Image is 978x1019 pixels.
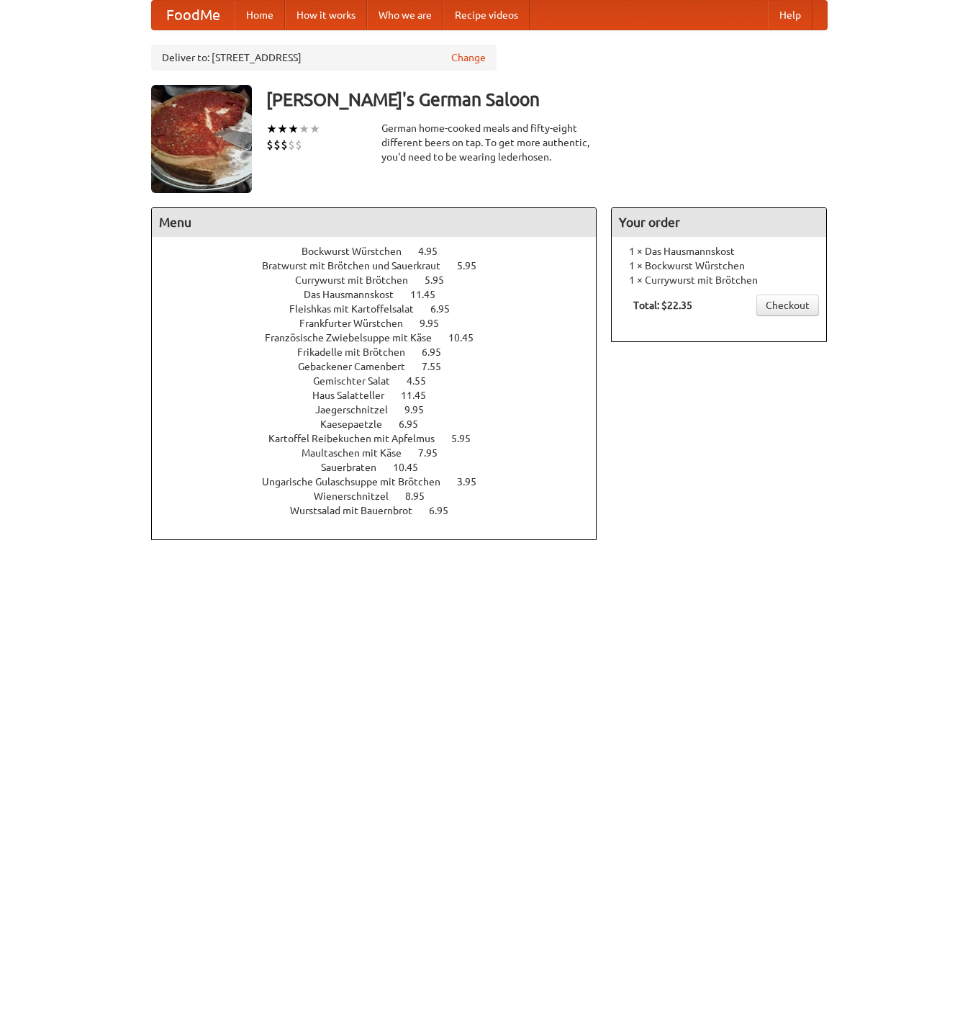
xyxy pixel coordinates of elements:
a: Wurstsalad mit Bauernbrot 6.95 [290,505,475,516]
span: 5.95 [457,260,491,271]
img: angular.jpg [151,85,252,193]
span: 9.95 [404,404,438,416]
a: Das Hausmannskost 11.45 [304,289,462,300]
span: 6.95 [422,346,456,358]
a: How it works [285,1,367,30]
a: Help [768,1,812,30]
li: 1 × Das Hausmannskost [619,244,819,259]
span: Französische Zwiebelsuppe mit Käse [265,332,446,344]
a: Haus Salatteller 11.45 [312,390,453,401]
span: 5.95 [451,433,485,444]
div: German home-cooked meals and fifty-eight different beers on tap. To get more authentic, you'd nee... [381,121,597,164]
li: $ [288,137,295,153]
a: Gebackener Camenbert 7.55 [298,361,468,372]
span: 7.55 [422,361,456,372]
span: Bratwurst mit Brötchen und Sauerkraut [262,260,455,271]
h4: Your order [612,208,826,237]
span: Bockwurst Würstchen [302,246,416,257]
a: FoodMe [152,1,235,30]
span: 5.95 [425,274,458,286]
span: Jaegerschnitzel [315,404,402,416]
span: Fleishkas mit Kartoffelsalat [289,303,428,315]
li: ★ [266,121,277,137]
span: 9.95 [420,318,453,329]
a: Gemischter Salat 4.55 [313,375,453,387]
a: Checkout [756,295,819,316]
span: 11.45 [410,289,450,300]
a: Change [451,50,486,65]
a: Wienerschnitzel 8.95 [314,490,451,502]
a: Französische Zwiebelsuppe mit Käse 10.45 [265,332,500,344]
span: Ungarische Gulaschsuppe mit Brötchen [262,476,455,488]
span: 6.95 [430,303,464,315]
span: 3.95 [457,476,491,488]
span: 4.95 [418,246,452,257]
span: Kaesepaetzle [320,418,397,430]
li: $ [295,137,302,153]
li: $ [281,137,288,153]
span: 10.45 [393,462,433,473]
span: Das Hausmannskost [304,289,408,300]
li: 1 × Bockwurst Würstchen [619,259,819,273]
span: Currywurst mit Brötchen [295,274,422,286]
a: Kaesepaetzle 6.95 [320,418,445,430]
a: Frankfurter Würstchen 9.95 [299,318,466,329]
span: Haus Salatteller [312,390,399,401]
a: Maultaschen mit Käse 7.95 [302,447,464,459]
b: Total: $22.35 [633,300,692,311]
h4: Menu [152,208,597,237]
li: ★ [288,121,299,137]
h3: [PERSON_NAME]'s German Saloon [266,85,828,114]
span: Gemischter Salat [313,375,404,387]
li: $ [273,137,281,153]
li: ★ [277,121,288,137]
span: 8.95 [405,490,439,502]
a: Frikadelle mit Brötchen 6.95 [297,346,468,358]
span: Maultaschen mit Käse [302,447,416,459]
span: Wienerschnitzel [314,490,403,502]
li: $ [266,137,273,153]
span: 11.45 [401,390,440,401]
a: Bockwurst Würstchen 4.95 [302,246,464,257]
a: Who we are [367,1,443,30]
a: Recipe videos [443,1,530,30]
a: Bratwurst mit Brötchen und Sauerkraut 5.95 [262,260,503,271]
li: 1 × Currywurst mit Brötchen [619,273,819,287]
span: 7.95 [418,447,452,459]
a: Currywurst mit Brötchen 5.95 [295,274,471,286]
span: Wurstsalad mit Bauernbrot [290,505,427,516]
li: ★ [299,121,309,137]
span: Frikadelle mit Brötchen [297,346,420,358]
li: ★ [309,121,320,137]
span: Kartoffel Reibekuchen mit Apfelmus [268,433,449,444]
span: Gebackener Camenbert [298,361,420,372]
span: Frankfurter Würstchen [299,318,417,329]
a: Kartoffel Reibekuchen mit Apfelmus 5.95 [268,433,497,444]
a: Fleishkas mit Kartoffelsalat 6.95 [289,303,476,315]
span: 6.95 [429,505,463,516]
a: Home [235,1,285,30]
a: Ungarische Gulaschsuppe mit Brötchen 3.95 [262,476,503,488]
span: 6.95 [399,418,433,430]
a: Jaegerschnitzel 9.95 [315,404,450,416]
div: Deliver to: [STREET_ADDRESS] [151,45,497,71]
span: 10.45 [448,332,488,344]
a: Sauerbraten 10.45 [321,462,445,473]
span: Sauerbraten [321,462,391,473]
span: 4.55 [407,375,440,387]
